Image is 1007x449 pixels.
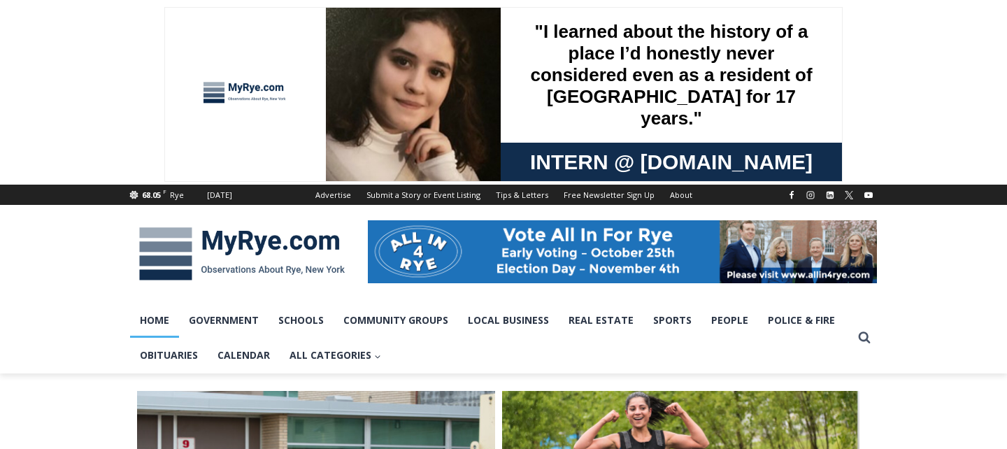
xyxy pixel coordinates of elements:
nav: Secondary Navigation [308,185,700,205]
a: Sports [643,303,701,338]
div: Located at [STREET_ADDRESS][PERSON_NAME] [144,87,206,167]
a: Calendar [208,338,280,373]
a: Tips & Letters [488,185,556,205]
a: Obituaries [130,338,208,373]
button: Child menu of All Categories [280,338,391,373]
a: Home [130,303,179,338]
div: [DATE] [207,189,232,201]
a: Free Newsletter Sign Up [556,185,662,205]
a: People [701,303,758,338]
a: About [662,185,700,205]
a: Schools [269,303,334,338]
a: Police & Fire [758,303,845,338]
a: YouTube [860,187,877,204]
img: All in for Rye [368,220,877,283]
img: MyRye.com [130,218,354,290]
a: Local Business [458,303,559,338]
div: Rye [170,189,184,201]
a: Intern @ [DOMAIN_NAME] [336,136,678,174]
span: 68.05 [142,190,161,200]
a: Facebook [783,187,800,204]
a: Instagram [802,187,819,204]
a: Community Groups [334,303,458,338]
nav: Primary Navigation [130,303,852,373]
a: X [841,187,857,204]
a: Open Tues. - Sun. [PHONE_NUMBER] [1,141,141,174]
span: Open Tues. - Sun. [PHONE_NUMBER] [4,144,137,197]
span: F [163,187,166,195]
a: Linkedin [822,187,838,204]
a: Submit a Story or Event Listing [359,185,488,205]
span: Intern @ [DOMAIN_NAME] [366,139,648,171]
a: Government [179,303,269,338]
a: Advertise [308,185,359,205]
div: "I learned about the history of a place I’d honestly never considered even as a resident of [GEOG... [353,1,661,136]
button: View Search Form [852,325,877,350]
a: Real Estate [559,303,643,338]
